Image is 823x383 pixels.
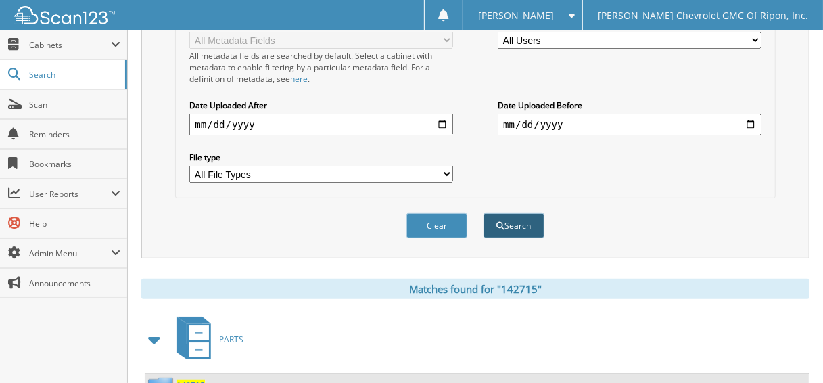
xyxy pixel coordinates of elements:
button: Search [484,213,544,238]
span: Bookmarks [29,158,120,170]
button: Clear [406,213,467,238]
span: Admin Menu [29,248,111,259]
span: Help [29,218,120,229]
label: Date Uploaded Before [498,99,761,111]
span: Cabinets [29,39,111,51]
span: Reminders [29,129,120,140]
label: Date Uploaded After [189,99,452,111]
label: File type [189,152,452,163]
iframe: Chat Widget [755,318,823,383]
span: [PERSON_NAME] [479,12,555,20]
span: Scan [29,99,120,110]
input: end [498,114,761,135]
span: PARTS [219,334,243,345]
div: All metadata fields are searched by default. Select a cabinet with metadata to enable filtering b... [189,50,452,85]
span: User Reports [29,188,111,200]
span: Search [29,69,118,81]
a: here [290,73,308,85]
span: [PERSON_NAME] Chevrolet GMC Of Ripon, Inc. [598,12,808,20]
input: start [189,114,452,135]
span: Announcements [29,277,120,289]
div: Matches found for "142715" [141,279,809,299]
a: PARTS [168,313,243,366]
img: scan123-logo-white.svg [14,6,115,24]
